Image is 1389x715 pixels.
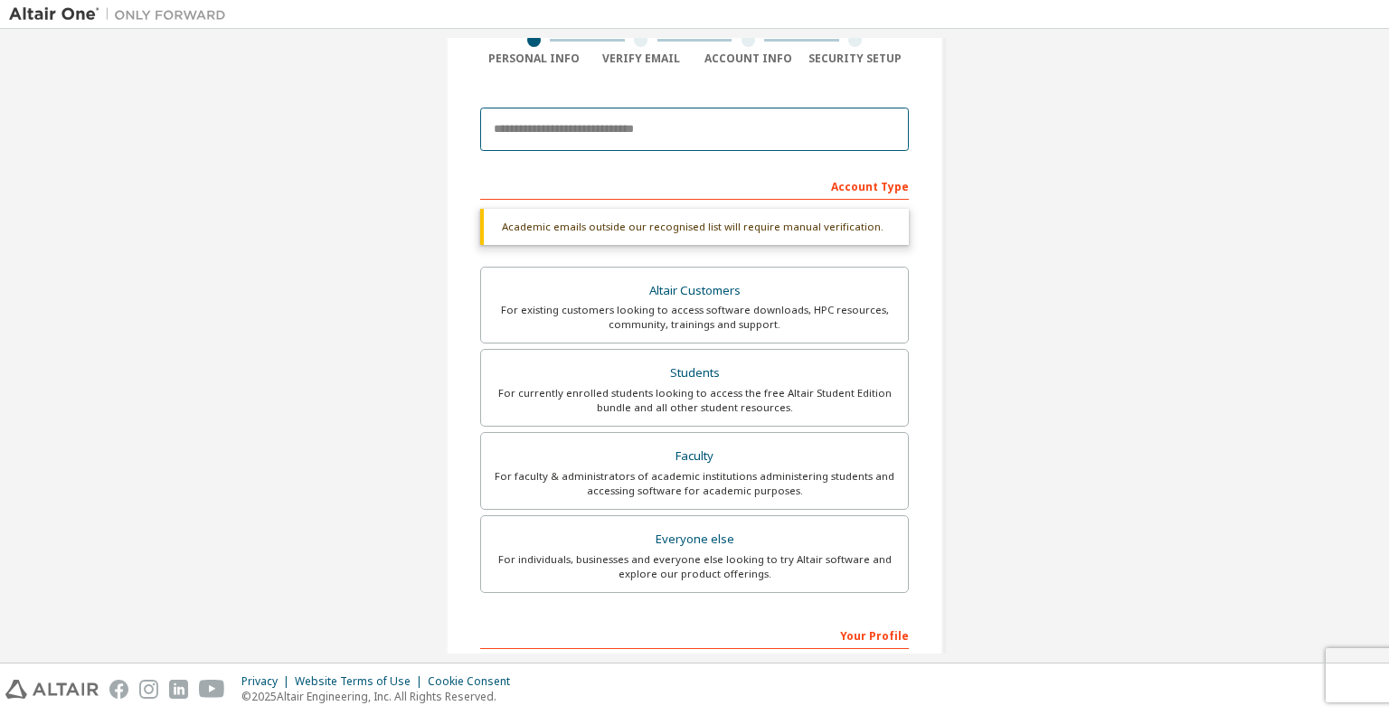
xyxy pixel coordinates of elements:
img: linkedin.svg [169,680,188,699]
div: Personal Info [480,52,588,66]
div: For currently enrolled students looking to access the free Altair Student Edition bundle and all ... [492,386,897,415]
div: For faculty & administrators of academic institutions administering students and accessing softwa... [492,469,897,498]
div: Academic emails outside our recognised list will require manual verification. [480,209,909,245]
img: altair_logo.svg [5,680,99,699]
img: instagram.svg [139,680,158,699]
div: Account Info [694,52,802,66]
img: facebook.svg [109,680,128,699]
div: For individuals, businesses and everyone else looking to try Altair software and explore our prod... [492,552,897,581]
div: Account Type [480,171,909,200]
p: © 2025 Altair Engineering, Inc. All Rights Reserved. [241,689,521,704]
div: Privacy [241,674,295,689]
div: Security Setup [802,52,910,66]
div: Cookie Consent [428,674,521,689]
div: Students [492,361,897,386]
div: Verify Email [588,52,695,66]
img: youtube.svg [199,680,225,699]
div: Your Profile [480,620,909,649]
div: Altair Customers [492,278,897,304]
div: For existing customers looking to access software downloads, HPC resources, community, trainings ... [492,303,897,332]
div: Faculty [492,444,897,469]
div: Website Terms of Use [295,674,428,689]
div: Everyone else [492,527,897,552]
img: Altair One [9,5,235,24]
